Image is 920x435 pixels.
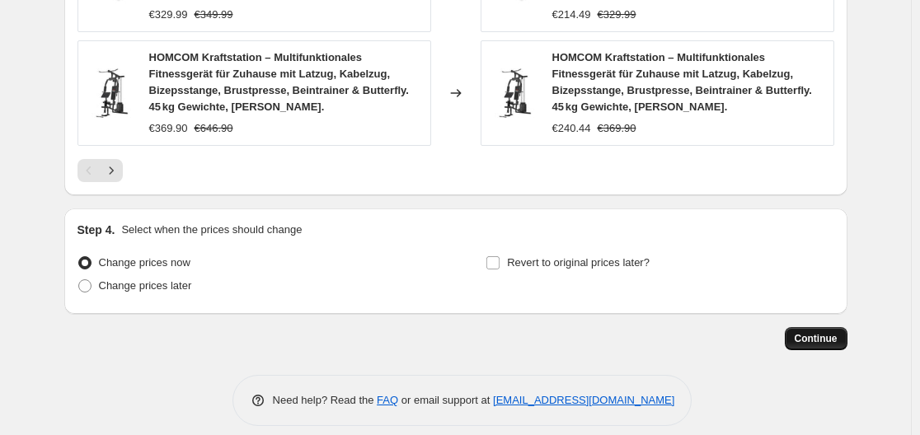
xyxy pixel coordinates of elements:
[149,120,188,137] div: €369.90
[552,7,591,23] div: €214.49
[507,256,650,269] span: Revert to original prices later?
[77,222,115,238] h2: Step 4.
[490,68,539,118] img: 61CbhXDIp2L_80x.jpg
[493,394,674,406] a: [EMAIL_ADDRESS][DOMAIN_NAME]
[598,120,636,137] strike: €369.90
[785,327,847,350] button: Continue
[121,222,302,238] p: Select when the prices should change
[149,7,188,23] div: €329.99
[195,7,233,23] strike: €349.99
[77,159,123,182] nav: Pagination
[552,120,591,137] div: €240.44
[377,394,398,406] a: FAQ
[598,7,636,23] strike: €329.99
[552,51,812,113] span: HOMCOM Kraftstation – Multifunktionales Fitnessgerät für Zuhause mit Latzug, Kabelzug, Bizepsstan...
[99,256,190,269] span: Change prices now
[87,68,136,118] img: 61CbhXDIp2L_80x.jpg
[149,51,409,113] span: HOMCOM Kraftstation – Multifunktionales Fitnessgerät für Zuhause mit Latzug, Kabelzug, Bizepsstan...
[273,394,378,406] span: Need help? Read the
[100,159,123,182] button: Next
[398,394,493,406] span: or email support at
[195,120,233,137] strike: €646.90
[795,332,838,345] span: Continue
[99,279,192,292] span: Change prices later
